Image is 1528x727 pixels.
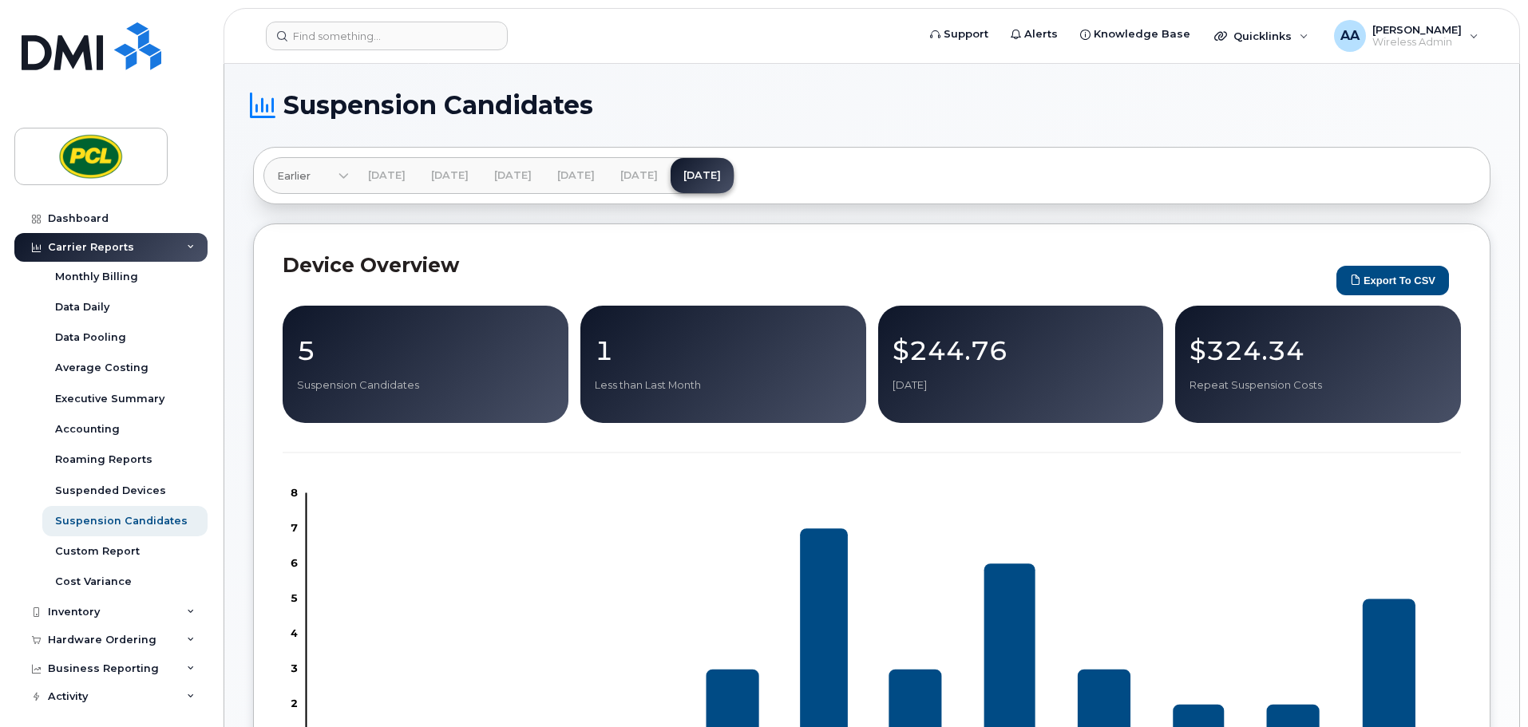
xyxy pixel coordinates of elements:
a: [DATE] [418,158,481,193]
p: 5 [297,336,554,365]
a: Earlier [264,158,349,193]
a: [DATE] [608,158,671,193]
tspan: 3 [291,662,298,674]
p: [DATE] [893,378,1150,393]
p: Repeat Suspension Costs [1190,378,1447,393]
p: $324.34 [1190,336,1447,365]
a: [DATE] [671,158,734,193]
span: Suspension Candidates [283,93,593,117]
p: Suspension Candidates [297,378,554,393]
tspan: 8 [291,486,298,499]
button: Export to CSV [1336,266,1449,295]
span: Earlier [277,168,311,184]
p: 1 [595,336,852,365]
h2: Device Overview [283,253,1328,277]
p: $244.76 [893,336,1150,365]
tspan: 5 [291,591,298,604]
tspan: 6 [291,556,298,569]
a: [DATE] [481,158,544,193]
p: Less than Last Month [595,378,852,393]
tspan: 7 [291,521,298,534]
a: [DATE] [355,158,418,193]
tspan: 2 [291,697,298,710]
a: [DATE] [544,158,608,193]
tspan: 4 [291,626,298,639]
